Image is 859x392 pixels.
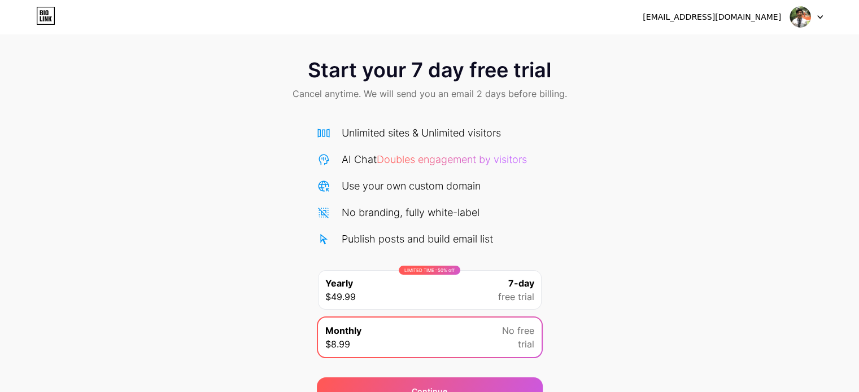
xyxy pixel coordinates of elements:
span: Doubles engagement by visitors [377,153,527,165]
span: trial [518,337,534,351]
span: Yearly [325,276,353,290]
span: 7-day [508,276,534,290]
span: No free [502,324,534,337]
span: Start your 7 day free trial [308,59,551,81]
span: Monthly [325,324,361,337]
div: AI Chat [342,152,527,167]
img: izzatish [790,6,811,28]
span: $8.99 [325,337,350,351]
span: $49.99 [325,290,356,303]
div: LIMITED TIME : 50% off [399,266,460,275]
div: Publish posts and build email list [342,231,493,246]
span: Cancel anytime. We will send you an email 2 days before billing. [293,87,567,100]
span: free trial [498,290,534,303]
div: [EMAIL_ADDRESS][DOMAIN_NAME] [643,11,781,23]
div: Use your own custom domain [342,178,481,193]
div: Unlimited sites & Unlimited visitors [342,125,501,140]
div: No branding, fully white-label [342,205,479,220]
